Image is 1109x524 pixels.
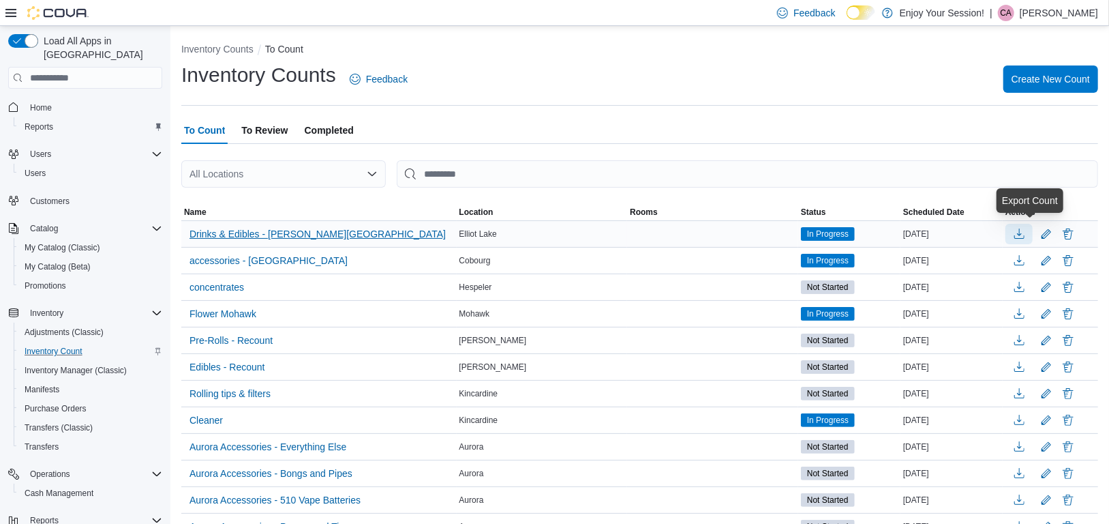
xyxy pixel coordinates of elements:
[801,413,855,427] span: In Progress
[3,97,168,117] button: Home
[189,254,348,267] span: accessories - [GEOGRAPHIC_DATA]
[807,494,849,506] span: Not Started
[1038,224,1054,244] button: Edit count details
[1038,277,1054,297] button: Edit count details
[627,204,798,220] button: Rooms
[14,399,168,418] button: Purchase Orders
[184,207,207,218] span: Name
[1038,383,1054,404] button: Edit count details
[801,254,855,267] span: In Progress
[181,61,336,89] h1: Inventory Counts
[1003,65,1098,93] button: Create New Count
[189,334,273,347] span: Pre-Rolls - Recount
[189,413,223,427] span: Cleaner
[459,308,490,319] span: Mohawk
[807,388,849,400] span: Not Started
[189,440,346,454] span: Aurora Accessories - Everything Else
[366,72,408,86] span: Feedback
[14,342,168,361] button: Inventory Count
[793,6,835,20] span: Feedback
[25,327,104,338] span: Adjustments (Classic)
[801,307,855,321] span: In Progress
[14,164,168,183] button: Users
[801,360,855,374] span: Not Started
[189,280,244,294] span: concentrates
[807,467,849,480] span: Not Started
[19,278,162,294] span: Promotions
[900,359,1003,375] div: [DATE]
[459,282,492,293] span: Hespeler
[184,357,271,377] button: Edibles - Recount
[30,308,63,319] span: Inventory
[14,361,168,380] button: Inventory Manager (Classic)
[27,6,89,20] img: Cova
[900,306,1003,322] div: [DATE]
[25,98,162,115] span: Home
[3,219,168,238] button: Catalog
[801,207,826,218] span: Status
[807,334,849,347] span: Not Started
[807,361,849,373] span: Not Started
[25,146,162,162] span: Users
[1060,306,1076,322] button: Delete
[807,441,849,453] span: Not Started
[184,383,276,404] button: Rolling tips & filters
[801,334,855,347] span: Not Started
[1012,72,1090,86] span: Create New Count
[847,5,875,20] input: Dark Mode
[25,220,63,237] button: Catalog
[1038,437,1054,457] button: Edit count details
[25,441,59,452] span: Transfers
[1038,330,1054,351] button: Edit count details
[184,330,278,351] button: Pre-Rolls - Recount
[14,418,168,437] button: Transfers (Classic)
[1060,412,1076,428] button: Delete
[19,420,162,436] span: Transfers (Classic)
[3,145,168,164] button: Users
[397,160,1098,188] input: This is a search bar. After typing your query, hit enter to filter the results lower in the page.
[14,238,168,257] button: My Catalog (Classic)
[1038,463,1054,484] button: Edit count details
[998,5,1014,21] div: Chantel Albert
[189,360,265,374] span: Edibles - Recount
[900,385,1003,402] div: [DATE]
[14,276,168,295] button: Promotions
[19,343,162,360] span: Inventory Count
[19,485,99,501] a: Cash Management
[1060,359,1076,375] button: Delete
[807,254,849,267] span: In Progress
[25,305,69,321] button: Inventory
[798,204,900,220] button: Status
[807,228,849,240] span: In Progress
[19,343,88,360] a: Inventory Count
[25,384,59,395] span: Manifests
[184,410,228,431] button: Cleaner
[25,305,162,321] span: Inventory
[30,196,70,207] span: Customers
[184,117,225,144] span: To Count
[900,204,1003,220] button: Scheduled Date
[25,403,87,414] span: Purchase Orders
[1060,252,1076,269] button: Delete
[459,255,491,266] span: Cobourg
[14,323,168,342] button: Adjustments (Classic)
[807,308,849,320] span: In Progress
[19,381,65,398] a: Manifests
[459,415,498,426] span: Kincardine
[1060,332,1076,349] button: Delete
[1001,5,1012,21] span: CA
[14,484,168,503] button: Cash Management
[14,380,168,399] button: Manifests
[459,441,484,452] span: Aurora
[1020,5,1098,21] p: [PERSON_NAME]
[19,259,96,275] a: My Catalog (Beta)
[38,34,162,61] span: Load All Apps in [GEOGRAPHIC_DATA]
[189,307,256,321] span: Flower Mohawk
[367,169,378,179] button: Open list of options
[1060,492,1076,508] button: Delete
[990,5,992,21] p: |
[184,224,451,244] button: Drinks & Edibles - [PERSON_NAME][GEOGRAPHIC_DATA]
[19,259,162,275] span: My Catalog (Beta)
[184,463,358,484] button: Aurora Accessories - Bongs and Pipes
[1038,490,1054,510] button: Edit count details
